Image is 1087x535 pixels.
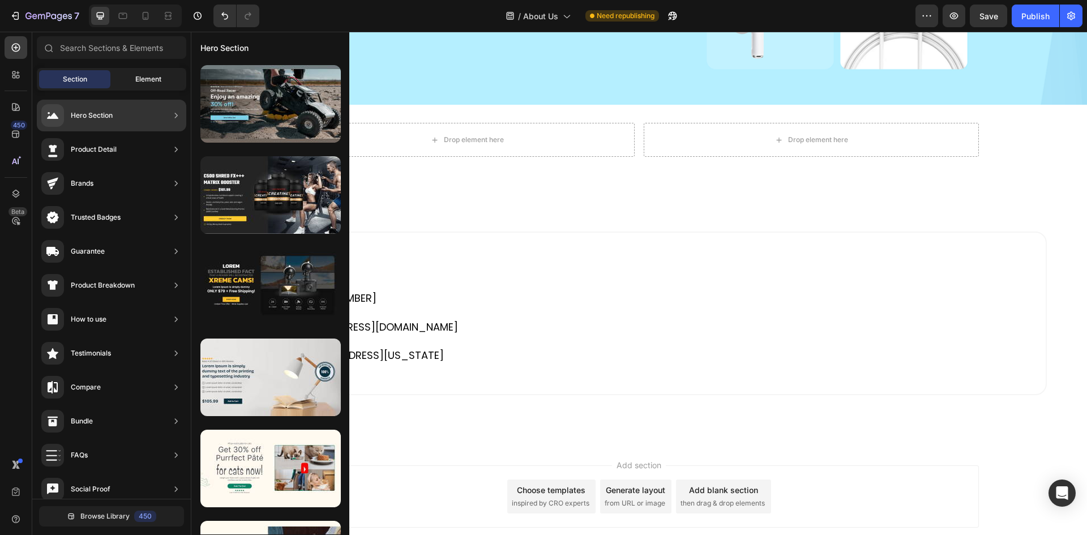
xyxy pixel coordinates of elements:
a: [STREET_ADDRESS][US_STATE] [97,316,253,331]
span: Save [979,11,998,21]
div: Testimonials [71,348,111,359]
div: Product Detail [71,144,117,155]
span: Add section [421,427,475,439]
p: 7 [74,9,79,23]
span: then drag & drop elements [490,466,574,477]
button: Save [970,5,1007,27]
div: Social Proof [71,483,110,495]
img: gempages_581757496763351912-8a055994-3388-4a63-9192-ac7ec086a778.svg [70,314,90,334]
div: FAQs [71,450,88,461]
div: Choose templates [326,452,395,464]
div: Drop element here [597,104,657,113]
div: Brands [71,178,93,189]
img: gempages_581757496763351912-8c4a078e-f132-4793-9eff-dc46a507e2e9.svg [70,285,90,305]
div: Drop element here [253,104,313,113]
span: Contact Us [71,228,149,246]
button: 7 [5,5,84,27]
div: 450 [134,511,156,522]
div: Publish [1021,10,1050,22]
input: Search Sections & Elements [37,36,186,59]
img: gempages_581757496763351912-5b64b1c8-70d2-4aa1-a3af-f8df82d32c6a.svg [70,256,90,276]
span: Browse Library [80,511,130,521]
div: Add blank section [498,452,567,464]
div: 450 [11,121,27,130]
div: Product Breakdown [71,280,135,291]
button: Publish [1012,5,1059,27]
div: Generate layout [415,452,474,464]
a: [EMAIL_ADDRESS][DOMAIN_NAME] [97,288,267,302]
div: Beta [8,207,27,216]
div: Hero Section [71,110,113,121]
div: Undo/Redo [213,5,259,27]
div: Bundle [71,416,93,427]
div: Compare [71,382,101,393]
span: Need republishing [597,11,654,21]
button: Browse Library450 [39,506,184,527]
iframe: To enrich screen reader interactions, please activate Accessibility in Grammarly extension settings [191,32,1087,535]
div: Trusted Badges [71,212,121,223]
div: Open Intercom Messenger [1049,480,1076,507]
span: from URL or image [414,466,474,477]
span: Section [63,74,87,84]
a: [PHONE_NUMBER] [97,259,186,273]
span: / [518,10,521,22]
span: inspired by CRO experts [321,466,399,477]
div: Guarantee [71,246,105,257]
span: About Us [523,10,558,22]
span: Element [135,74,161,84]
div: How to use [71,314,106,325]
